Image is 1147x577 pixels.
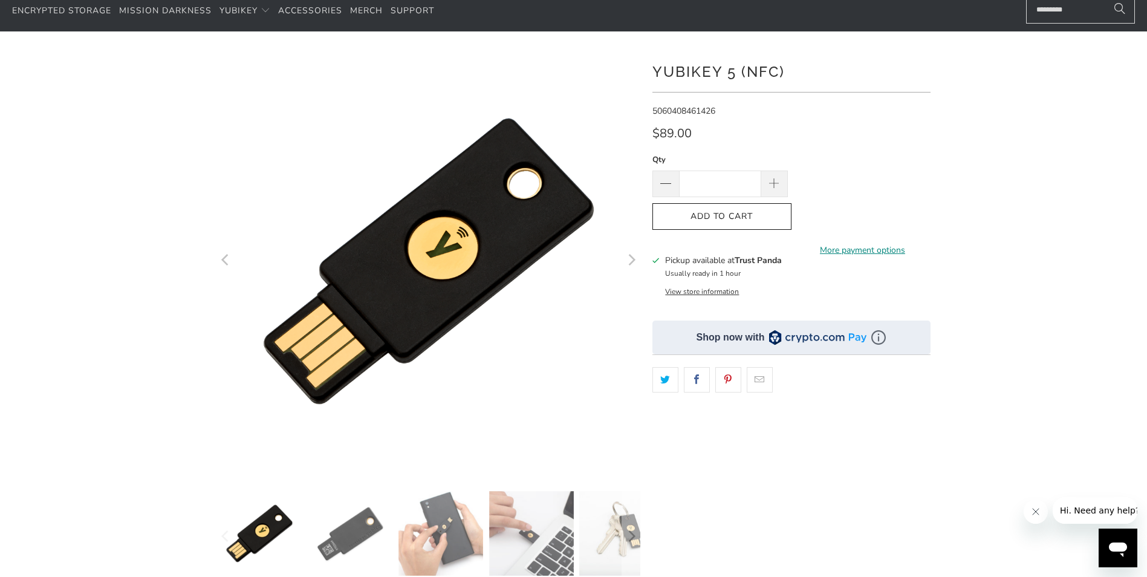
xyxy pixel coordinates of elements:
[308,491,392,576] img: YubiKey 5 (NFC) - Trust Panda
[217,50,640,473] a: YubiKey 5 (NFC) - Trust Panda
[7,8,87,18] span: Hi. Need any help?
[652,59,931,83] h1: YubiKey 5 (NFC)
[652,414,931,454] iframe: Reviews Widget
[216,50,236,473] button: Previous
[622,50,641,473] button: Next
[795,244,931,257] a: More payment options
[12,5,111,16] span: Encrypted Storage
[735,255,782,266] b: Trust Panda
[684,367,710,393] a: Share this on Facebook
[665,254,782,267] h3: Pickup available at
[219,5,258,16] span: YubiKey
[579,491,664,576] img: YubiKey 5 (NFC) - Trust Panda
[697,331,765,344] div: Shop now with
[391,5,434,16] span: Support
[652,367,678,393] a: Share this on Twitter
[652,105,715,117] span: 5060408461426
[652,203,791,230] button: Add to Cart
[747,367,773,393] a: Email this to a friend
[217,491,302,576] img: YubiKey 5 (NFC) - Trust Panda
[1053,497,1137,524] iframe: Message from company
[652,125,692,142] span: $89.00
[1024,500,1048,524] iframe: Close message
[1099,529,1137,567] iframe: Button to launch messaging window
[119,5,212,16] span: Mission Darkness
[665,212,779,222] span: Add to Cart
[715,367,741,393] a: Share this on Pinterest
[652,153,788,166] label: Qty
[350,5,383,16] span: Merch
[278,5,342,16] span: Accessories
[489,491,574,576] img: YubiKey 5 (NFC) - Trust Panda
[665,287,739,296] button: View store information
[665,269,741,278] small: Usually ready in 1 hour
[398,491,483,576] img: YubiKey 5 (NFC) - Trust Panda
